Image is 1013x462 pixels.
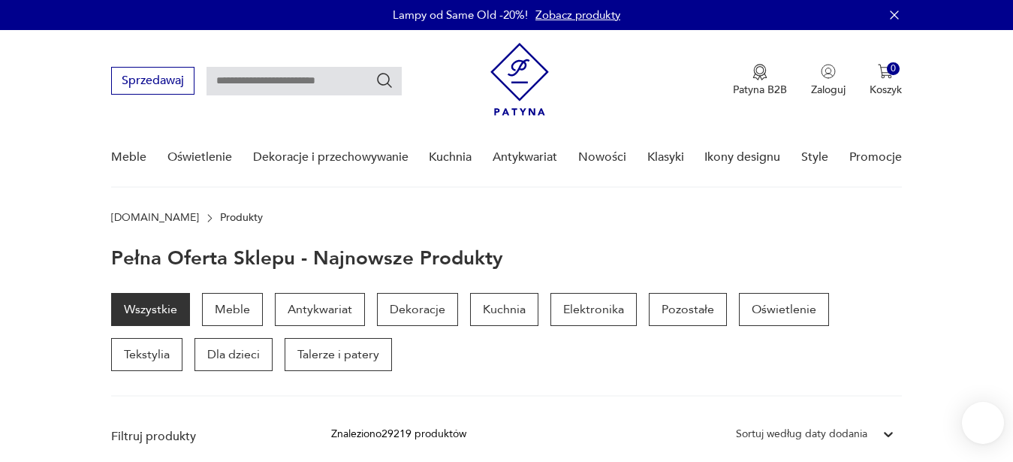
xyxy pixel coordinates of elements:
a: Dekoracje i przechowywanie [253,128,409,186]
button: Patyna B2B [733,64,787,97]
a: Oświetlenie [167,128,232,186]
a: Pozostałe [649,293,727,326]
img: Patyna - sklep z meblami i dekoracjami vintage [490,43,549,116]
a: Wszystkie [111,293,190,326]
p: Produkty [220,212,263,224]
a: Meble [202,293,263,326]
button: Sprzedawaj [111,67,194,95]
a: Kuchnia [429,128,472,186]
iframe: Smartsupp widget button [962,402,1004,444]
a: Dla dzieci [194,338,273,371]
img: Ikona medalu [752,64,767,80]
p: Filtruj produkty [111,428,295,445]
a: Dekoracje [377,293,458,326]
div: 0 [887,62,900,75]
div: Znaleziono 29219 produktów [331,426,466,442]
p: Koszyk [870,83,902,97]
a: Style [801,128,828,186]
a: Nowości [578,128,626,186]
a: Tekstylia [111,338,182,371]
div: Sortuj według daty dodania [736,426,867,442]
a: Kuchnia [470,293,538,326]
a: Oświetlenie [739,293,829,326]
a: Promocje [849,128,902,186]
a: Elektronika [550,293,637,326]
button: 0Koszyk [870,64,902,97]
a: Klasyki [647,128,684,186]
a: [DOMAIN_NAME] [111,212,199,224]
img: Ikonka użytkownika [821,64,836,79]
p: Zaloguj [811,83,846,97]
p: Patyna B2B [733,83,787,97]
button: Zaloguj [811,64,846,97]
a: Antykwariat [275,293,365,326]
h1: Pełna oferta sklepu - najnowsze produkty [111,248,503,269]
a: Meble [111,128,146,186]
a: Ikony designu [704,128,780,186]
a: Talerze i patery [285,338,392,371]
a: Sprzedawaj [111,77,194,87]
a: Ikona medaluPatyna B2B [733,64,787,97]
a: Antykwariat [493,128,557,186]
p: Lampy od Same Old -20%! [393,8,528,23]
button: Szukaj [375,71,393,89]
img: Ikona koszyka [878,64,893,79]
a: Zobacz produkty [535,8,620,23]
